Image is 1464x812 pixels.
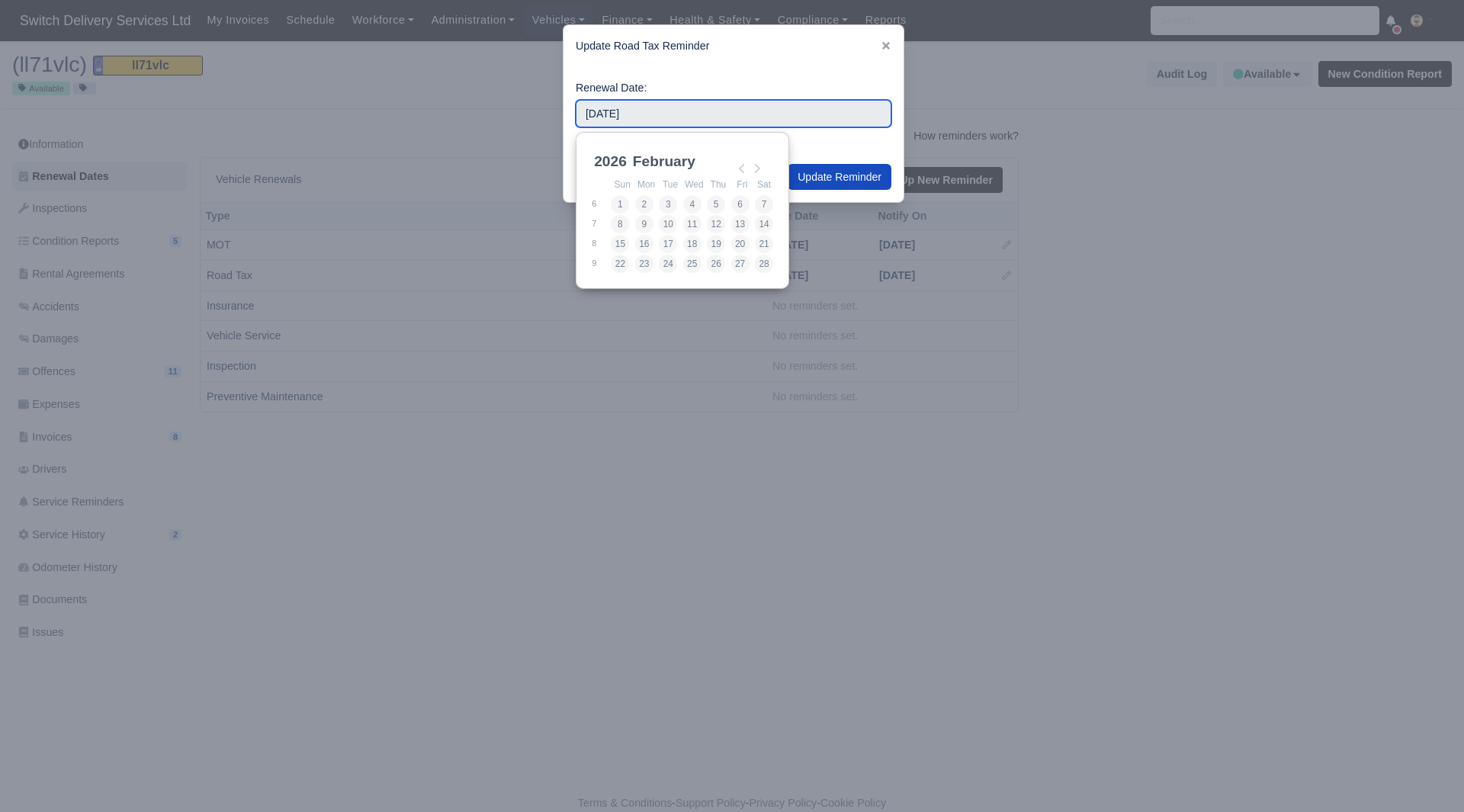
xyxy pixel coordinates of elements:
button: 16 [635,235,653,253]
abbr: Thursday [711,179,727,190]
td: 7 [591,214,610,234]
button: 21 [755,235,773,253]
button: 12 [707,215,725,233]
div: 2026 [591,150,630,173]
button: 3 [659,195,677,213]
abbr: Sunday [614,179,630,190]
button: 19 [707,235,725,253]
input: Use the arrow keys to pick a date [576,100,891,127]
button: Next Month [748,159,766,178]
td: 6 [591,194,610,214]
td: 9 [591,254,610,274]
td: 8 [591,234,610,254]
div: Update Road Tax Reminder [563,25,904,67]
button: Previous Month [733,159,751,178]
button: 11 [683,215,701,233]
button: 15 [611,235,629,253]
abbr: Saturday [757,179,771,190]
iframe: Chat Widget [1189,635,1464,812]
abbr: Wednesday [685,179,703,190]
button: 1 [611,195,629,213]
button: 7 [755,195,773,213]
button: 23 [635,255,653,273]
button: 6 [731,195,750,213]
button: 8 [611,215,629,233]
button: 13 [731,215,750,233]
button: 17 [659,235,677,253]
abbr: Monday [637,179,655,190]
abbr: Friday [737,179,747,190]
button: 4 [683,195,701,213]
button: 28 [755,255,773,273]
button: 18 [683,235,701,253]
button: 10 [659,215,677,233]
button: 2 [635,195,653,213]
button: Update Reminder [788,164,891,190]
div: February [630,150,698,173]
button: 20 [731,235,750,253]
button: 5 [707,195,725,213]
button: 14 [755,215,773,233]
abbr: Tuesday [663,179,678,190]
button: 9 [635,215,653,233]
label: Renewal Date: [576,79,647,97]
button: 22 [611,255,629,273]
button: 27 [731,255,750,273]
button: 26 [707,255,725,273]
button: 24 [659,255,677,273]
button: 25 [683,255,701,273]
